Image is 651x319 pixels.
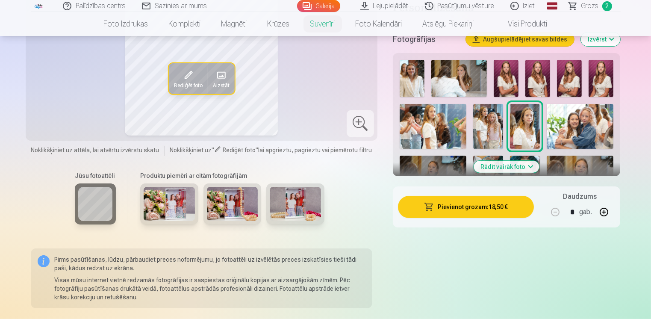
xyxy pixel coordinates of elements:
[55,276,365,301] p: Visas mūsu internet vietnē redzamās fotogrāfijas ir saspiestas oriģinālu kopijas ar aizsargājošām...
[398,196,534,218] button: Pievienot grozam:18,50 €
[31,146,159,154] span: Noklikšķiniet uz attēla, lai atvērtu izvērstu skatu
[474,161,539,173] button: Rādīt vairāk foto
[563,192,597,202] h5: Daudzums
[34,3,44,9] img: /fa1
[257,12,300,36] a: Krūzes
[212,82,229,89] span: Aizstāt
[174,82,202,89] span: Rediģēt foto
[137,171,328,180] h6: Produktu piemēri ar citām fotogrāfijām
[466,32,574,46] button: Augšupielādējiet savas bildes
[94,12,159,36] a: Foto izdrukas
[168,63,207,94] button: Rediģēt foto
[223,147,256,154] span: Rediģēt foto
[581,1,599,11] span: Grozs
[300,12,345,36] a: Suvenīri
[581,32,620,46] button: Izvērst
[602,1,612,11] span: 2
[256,147,258,154] span: "
[170,147,212,154] span: Noklikšķiniet uz
[345,12,412,36] a: Foto kalendāri
[55,255,365,272] p: Pirms pasūtīšanas, lūdzu, pārbaudiet preces noformējumu, jo fotoattēli uz izvēlētās preces izskat...
[207,63,234,94] button: Aizstāt
[211,12,257,36] a: Magnēti
[75,171,116,180] h6: Jūsu fotoattēli
[484,12,558,36] a: Visi produkti
[159,12,211,36] a: Komplekti
[393,33,460,45] h5: Fotogrāfijas
[412,12,484,36] a: Atslēgu piekariņi
[579,202,592,222] div: gab.
[258,147,372,154] span: lai apgrieztu, pagrieztu vai piemērotu filtru
[212,147,214,154] span: "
